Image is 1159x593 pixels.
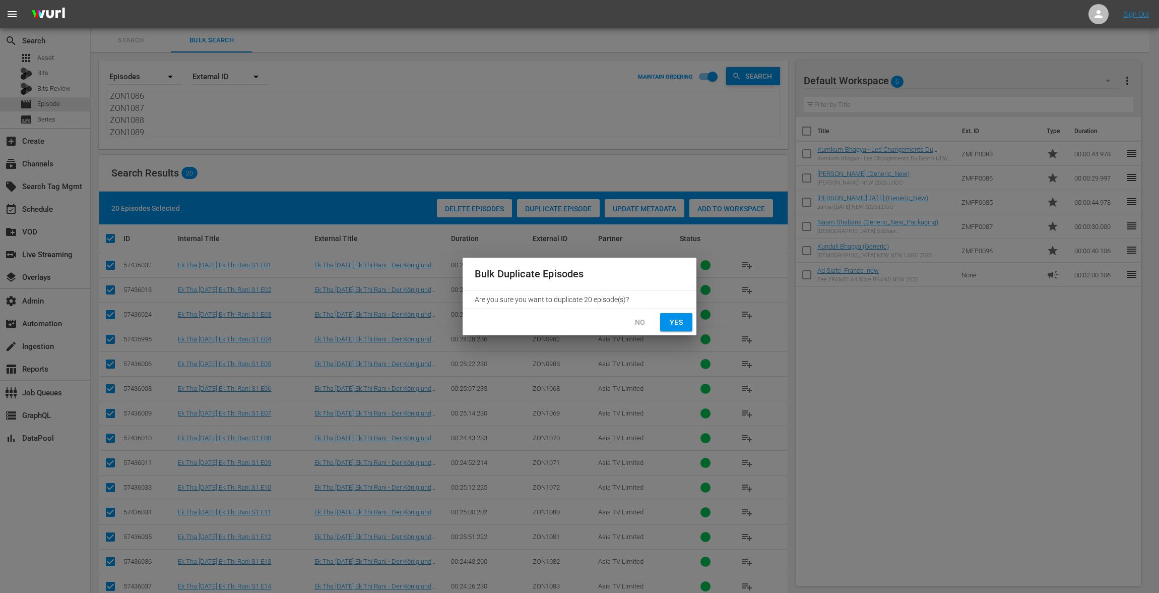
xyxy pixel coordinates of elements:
[475,266,684,282] h2: Bulk Duplicate Episodes
[632,316,648,329] span: No
[1123,10,1149,18] a: Sign Out
[660,313,692,332] button: Yes
[624,313,656,332] button: No
[668,316,684,329] span: Yes
[24,3,73,26] img: ans4CAIJ8jUAAAAAAAAAAAAAAAAAAAAAAAAgQb4GAAAAAAAAAAAAAAAAAAAAAAAAJMjXAAAAAAAAAAAAAAAAAAAAAAAAgAT5G...
[463,290,696,309] div: Are you sure you want to duplicate 20 episode(s)?
[6,8,18,20] span: menu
